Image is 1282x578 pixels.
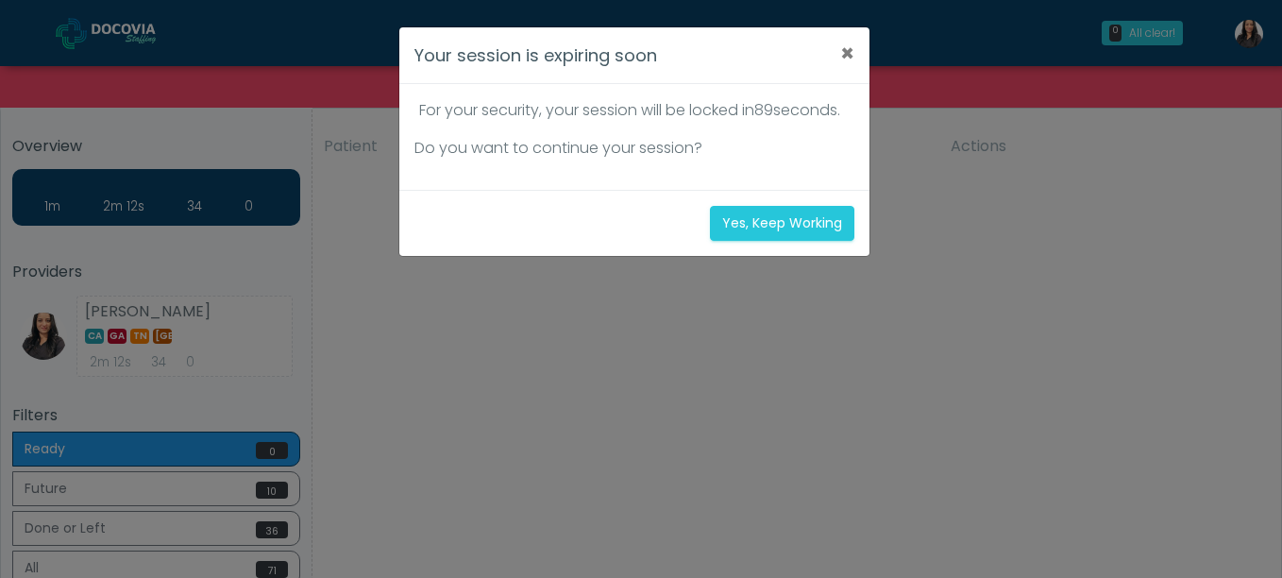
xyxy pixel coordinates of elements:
[765,99,784,121] span: 89
[414,42,657,68] h4: Your session is expiring soon
[414,137,854,160] p: Do you want to continue your session?
[414,99,854,122] p: For your security, your session will be locked in seconds.
[710,206,854,241] button: Yes, Keep Working
[825,27,869,80] button: ×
